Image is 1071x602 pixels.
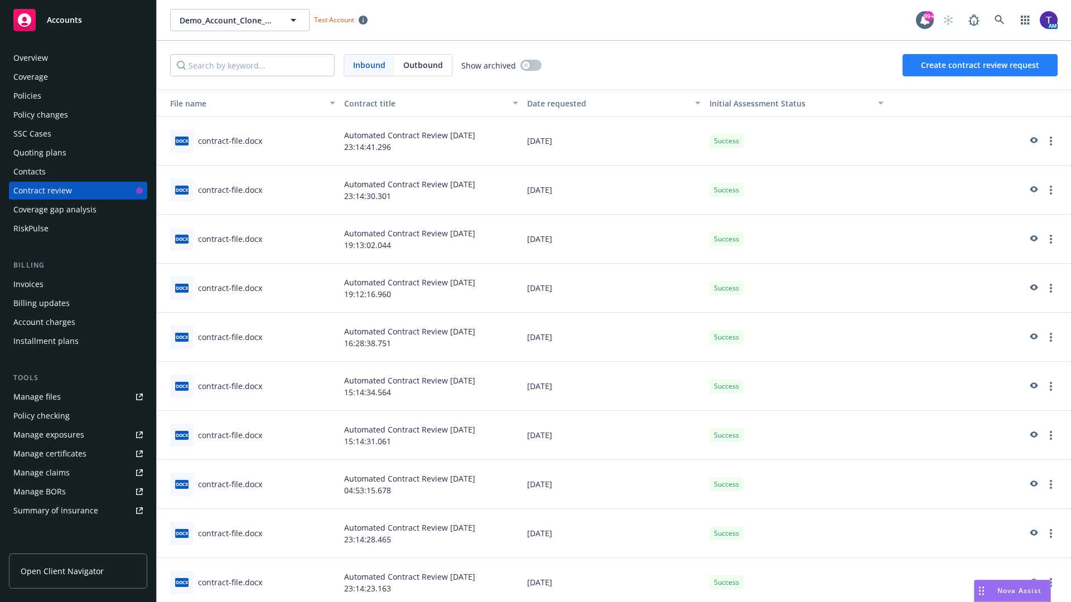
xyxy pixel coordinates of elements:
[1044,478,1058,491] a: more
[13,87,41,105] div: Policies
[710,98,805,109] span: Initial Assessment Status
[523,509,706,558] div: [DATE]
[1026,134,1040,148] a: preview
[344,98,506,109] div: Contract title
[13,294,70,312] div: Billing updates
[1044,576,1058,589] a: more
[714,577,739,588] span: Success
[353,59,385,71] span: Inbound
[340,460,523,509] div: Automated Contract Review [DATE] 04:53:15.678
[523,166,706,215] div: [DATE]
[198,233,262,245] div: contract-file.docx
[198,429,262,441] div: contract-file.docx
[9,483,147,501] a: Manage BORs
[340,116,523,166] div: Automated Contract Review [DATE] 23:14:41.296
[1044,183,1058,197] a: more
[1044,281,1058,295] a: more
[1044,380,1058,393] a: more
[523,411,706,460] div: [DATE]
[903,54,1058,76] button: Create contract review request
[13,313,75,331] div: Account charges
[9,332,147,350] a: Installment plans
[1026,380,1040,393] a: preview
[1026,331,1040,344] a: preview
[13,125,51,143] div: SSC Cases
[9,49,147,67] a: Overview
[175,480,189,488] span: docx
[13,426,84,444] div: Manage exposures
[523,264,706,313] div: [DATE]
[714,528,739,538] span: Success
[340,362,523,411] div: Automated Contract Review [DATE] 15:14:34.564
[9,445,147,463] a: Manage certificates
[1026,183,1040,197] a: preview
[9,313,147,331] a: Account charges
[714,185,739,195] span: Success
[175,333,189,341] span: docx
[161,98,323,109] div: Toggle SortBy
[340,411,523,460] div: Automated Contract Review [DATE] 15:14:31.061
[9,407,147,425] a: Policy checking
[314,15,354,25] span: Test Account
[13,445,86,463] div: Manage certificates
[170,9,310,31] button: Demo_Account_Clone_QA_CR_Tests_Client
[9,542,147,553] div: Analytics hub
[340,509,523,558] div: Automated Contract Review [DATE] 23:14:28.465
[161,98,323,109] div: File name
[13,201,97,219] div: Coverage gap analysis
[1026,527,1040,540] a: preview
[344,55,394,76] span: Inbound
[13,332,79,350] div: Installment plans
[1040,11,1058,29] img: photo
[340,313,523,362] div: Automated Contract Review [DATE] 16:28:38.751
[9,260,147,271] div: Billing
[175,137,189,145] span: docx
[13,388,61,406] div: Manage files
[461,60,516,71] span: Show archived
[198,478,262,490] div: contract-file.docx
[13,49,48,67] div: Overview
[523,116,706,166] div: [DATE]
[1044,232,1058,246] a: more
[714,332,739,342] span: Success
[175,529,189,537] span: docx
[310,14,372,26] span: Test Account
[13,220,49,237] div: RiskPulse
[13,483,66,501] div: Manage BORs
[1026,281,1040,295] a: preview
[13,502,98,520] div: Summary of insurance
[198,282,262,294] div: contract-file.docx
[921,60,1039,70] span: Create contract review request
[47,16,82,25] span: Accounts
[13,464,70,482] div: Manage claims
[1014,9,1036,31] a: Switch app
[1044,331,1058,344] a: more
[198,576,262,588] div: contract-file.docx
[523,460,706,509] div: [DATE]
[13,144,66,162] div: Quoting plans
[1026,576,1040,589] a: preview
[9,201,147,219] a: Coverage gap analysis
[403,59,443,71] span: Outbound
[963,9,985,31] a: Report a Bug
[9,220,147,237] a: RiskPulse
[523,90,706,116] button: Date requested
[9,502,147,520] a: Summary of insurance
[175,578,189,586] span: docx
[13,275,44,293] div: Invoices
[175,431,189,439] span: docx
[9,426,147,444] span: Manage exposures
[170,54,335,76] input: Search by keyword...
[198,184,262,196] div: contract-file.docx
[988,9,1011,31] a: Search
[175,382,189,390] span: docx
[175,284,189,292] span: docx
[523,362,706,411] div: [DATE]
[714,381,739,391] span: Success
[13,106,68,124] div: Policy changes
[710,98,871,109] div: Toggle SortBy
[1026,429,1040,442] a: preview
[523,313,706,362] div: [DATE]
[13,163,46,181] div: Contacts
